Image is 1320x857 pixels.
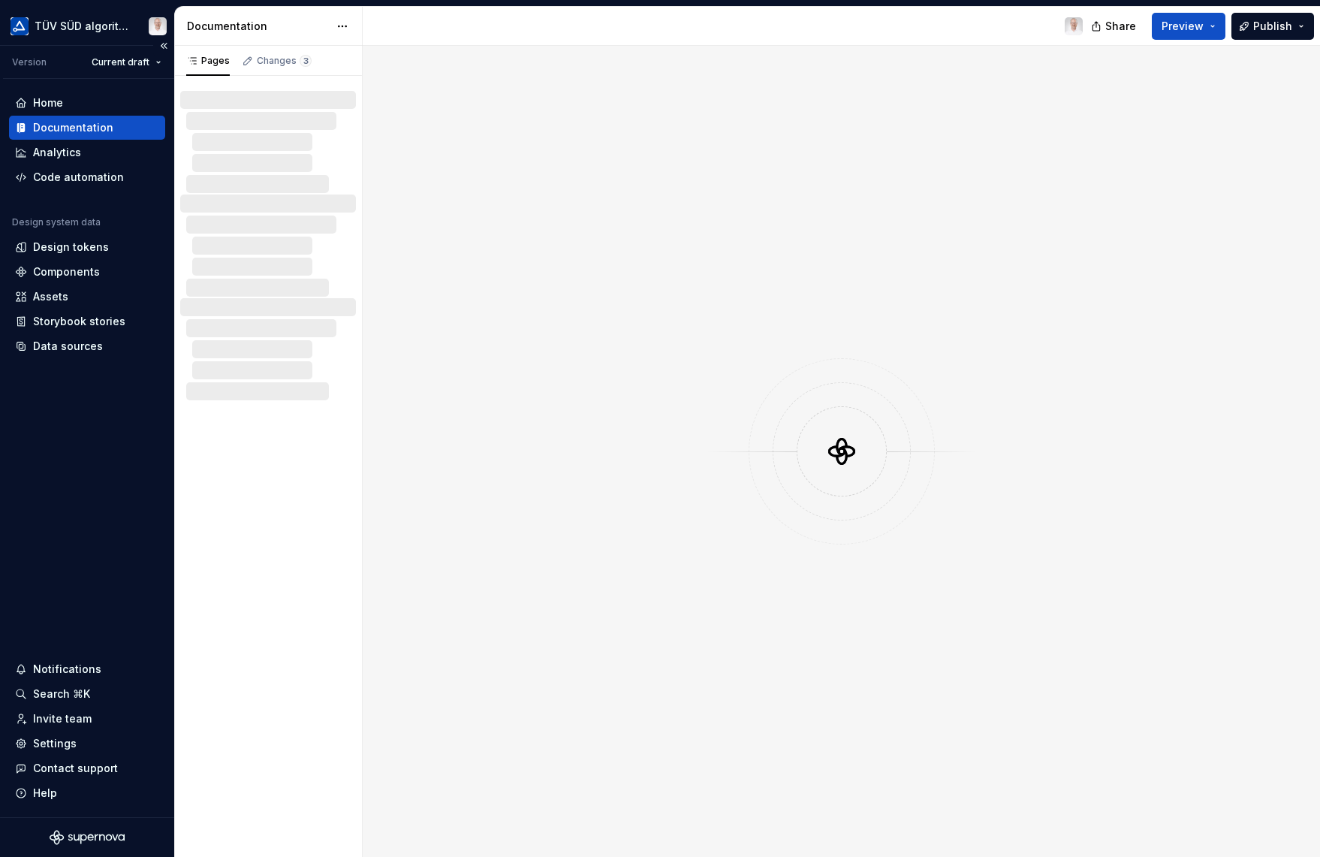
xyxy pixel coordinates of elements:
[9,260,165,284] a: Components
[9,657,165,681] button: Notifications
[50,830,125,845] svg: Supernova Logo
[33,240,109,255] div: Design tokens
[33,120,113,135] div: Documentation
[1253,19,1292,34] span: Publish
[33,662,101,677] div: Notifications
[9,756,165,780] button: Contact support
[33,761,118,776] div: Contact support
[149,17,167,35] img: Marco Schäfer
[35,19,131,34] div: TÜV SÜD algorithm
[85,52,168,73] button: Current draft
[33,289,68,304] div: Assets
[33,736,77,751] div: Settings
[1083,13,1146,40] button: Share
[153,35,174,56] button: Collapse sidebar
[1105,19,1136,34] span: Share
[33,95,63,110] div: Home
[9,732,165,756] a: Settings
[1231,13,1314,40] button: Publish
[9,707,165,731] a: Invite team
[9,682,165,706] button: Search ⌘K
[9,309,165,333] a: Storybook stories
[11,17,29,35] img: b580ff83-5aa9-44e3-bf1e-f2d94e587a2d.png
[257,55,312,67] div: Changes
[12,56,47,68] div: Version
[9,140,165,164] a: Analytics
[187,19,329,34] div: Documentation
[33,339,103,354] div: Data sources
[33,314,125,329] div: Storybook stories
[9,781,165,805] button: Help
[1152,13,1225,40] button: Preview
[9,91,165,115] a: Home
[9,334,165,358] a: Data sources
[33,145,81,160] div: Analytics
[9,235,165,259] a: Design tokens
[9,285,165,309] a: Assets
[33,786,57,801] div: Help
[33,264,100,279] div: Components
[9,116,165,140] a: Documentation
[3,10,171,42] button: TÜV SÜD algorithmMarco Schäfer
[12,216,101,228] div: Design system data
[1162,19,1204,34] span: Preview
[92,56,149,68] span: Current draft
[1065,17,1083,35] img: Marco Schäfer
[33,170,124,185] div: Code automation
[300,55,312,67] span: 3
[33,711,92,726] div: Invite team
[186,55,230,67] div: Pages
[9,165,165,189] a: Code automation
[33,687,90,702] div: Search ⌘K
